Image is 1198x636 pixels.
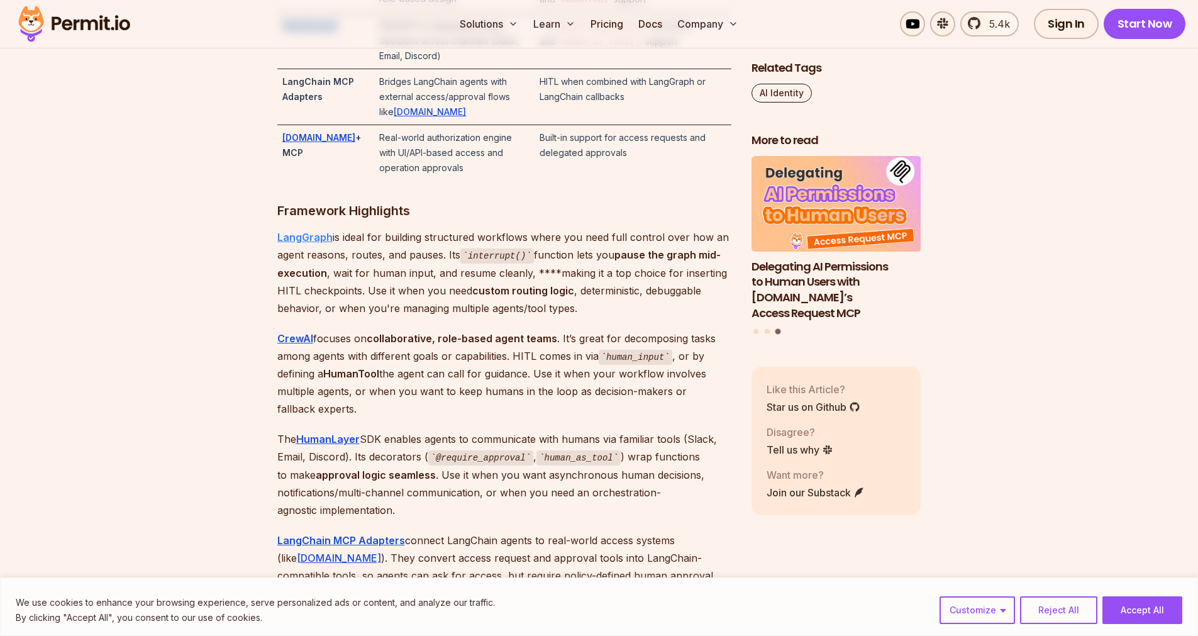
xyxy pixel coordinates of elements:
a: HumanLayer [296,433,360,445]
p: The SDK enables agents to communicate with humans via familiar tools (Slack, Email, Discord). Its... [277,430,731,519]
a: LangChain MCP Adapters [277,534,405,547]
strong: LangChain MCP Adapters [282,76,354,102]
button: Customize [940,596,1015,624]
code: human_as_tool [536,450,621,466]
strong: pause the graph mid-execution [277,248,721,279]
a: Sign In [1034,9,1099,39]
button: Reject All [1020,596,1097,624]
p: focuses on . It’s great for decomposing tasks among agents with different goals or capabilities. ... [277,330,731,418]
p: connect LangChain agents to real-world access systems (like ). They convert access request and ap... [277,532,731,620]
a: Delegating AI Permissions to Human Users with Permit.io’s Access Request MCPDelegating AI Permiss... [752,156,921,321]
h3: Delegating AI Permissions to Human Users with [DOMAIN_NAME]’s Access Request MCP [752,259,921,321]
h2: Related Tags [752,60,921,76]
button: Solutions [455,11,523,36]
a: Pricing [585,11,628,36]
a: LangGraph [277,231,333,243]
code: human_input [599,350,672,365]
code: interrupt() [460,248,534,264]
button: Go to slide 1 [753,329,758,334]
p: Like this Article? [767,381,860,396]
span: 5.4k [982,16,1010,31]
p: By clicking "Accept All", you consent to our use of cookies. [16,610,495,625]
td: HITL when combined with LangGraph or LangChain callbacks [535,69,731,125]
div: Posts [752,156,921,337]
a: CrewAI [277,332,313,345]
a: [DOMAIN_NAME] [282,132,355,143]
h2: More to read [752,133,921,148]
img: Delegating AI Permissions to Human Users with Permit.io’s Access Request MCP [752,156,921,252]
td: Real-world authorization engine with UI/API-based access and operation approvals [374,125,535,181]
p: is ideal for building structured workflows where you need full control over how an agent reasons,... [277,228,731,317]
p: We use cookies to enhance your browsing experience, serve personalized ads or content, and analyz... [16,595,495,610]
a: Docs [633,11,667,36]
strong: collaborative, role-based agent teams [367,332,557,345]
button: Accept All [1102,596,1182,624]
a: Star us on Github [767,399,860,414]
h3: Framework Highlights [277,201,731,221]
p: Want more? [767,467,865,482]
a: Join our Substack [767,484,865,499]
button: Learn [528,11,580,36]
button: Go to slide 3 [775,329,781,335]
td: Built-in support for access requests and delegated approvals [535,125,731,181]
li: 3 of 3 [752,156,921,321]
strong: HumanTool [323,367,379,380]
strong: approval logic seamless [316,469,436,481]
a: 5.4k [960,11,1019,36]
a: Start Now [1104,9,1186,39]
button: Company [672,11,743,36]
button: Go to slide 2 [765,329,770,334]
a: [DOMAIN_NAME] [297,552,381,564]
img: Permit logo [13,3,136,45]
strong: custom routing logic [472,284,574,297]
a: [DOMAIN_NAME] [394,106,466,117]
p: Disagree? [767,424,833,439]
a: Tell us why [767,442,833,457]
code: @require_approval [428,450,534,466]
td: Bridges LangChain agents with external access/approval flows like [374,69,535,125]
a: AI Identity [752,84,812,103]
